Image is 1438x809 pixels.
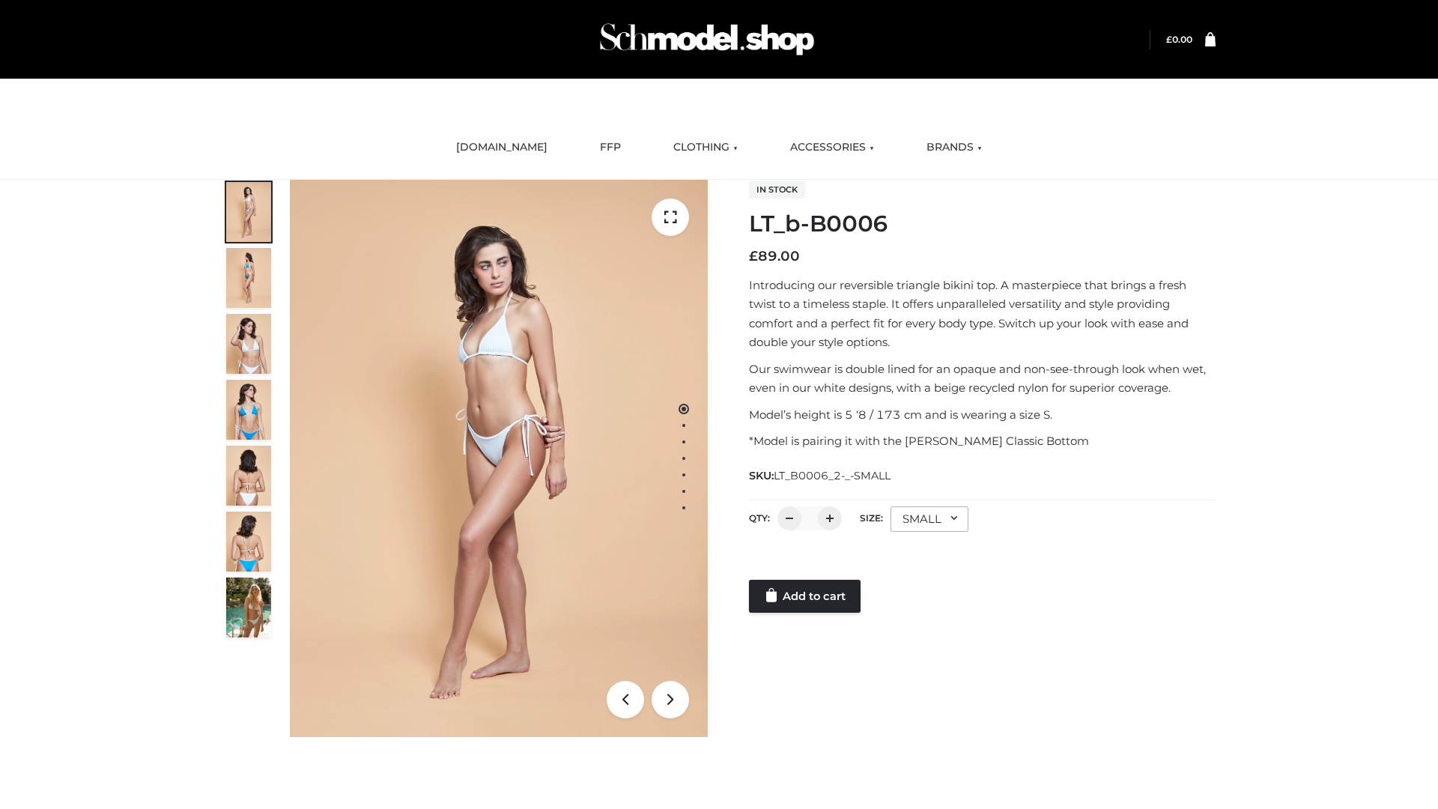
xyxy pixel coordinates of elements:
[749,580,861,613] a: Add to cart
[226,248,271,308] img: ArielClassicBikiniTop_CloudNine_AzureSky_OW114ECO_2-scaled.jpg
[226,446,271,506] img: ArielClassicBikiniTop_CloudNine_AzureSky_OW114ECO_7-scaled.jpg
[860,512,883,524] label: Size:
[226,314,271,374] img: ArielClassicBikiniTop_CloudNine_AzureSky_OW114ECO_3-scaled.jpg
[749,210,1216,237] h1: LT_b-B0006
[749,467,892,485] span: SKU:
[226,182,271,242] img: ArielClassicBikiniTop_CloudNine_AzureSky_OW114ECO_1-scaled.jpg
[226,578,271,637] img: Arieltop_CloudNine_AzureSky2.jpg
[662,131,749,164] a: CLOTHING
[1166,34,1192,45] bdi: 0.00
[589,131,632,164] a: FFP
[749,276,1216,352] p: Introducing our reversible triangle bikini top. A masterpiece that brings a fresh twist to a time...
[749,512,770,524] label: QTY:
[891,506,968,532] div: SMALL
[915,131,993,164] a: BRANDS
[774,469,891,482] span: LT_B0006_2-_-SMALL
[749,405,1216,425] p: Model’s height is 5 ‘8 / 173 cm and is wearing a size S.
[1166,34,1172,45] span: £
[226,380,271,440] img: ArielClassicBikiniTop_CloudNine_AzureSky_OW114ECO_4-scaled.jpg
[445,131,559,164] a: [DOMAIN_NAME]
[595,10,819,69] img: Schmodel Admin 964
[226,512,271,572] img: ArielClassicBikiniTop_CloudNine_AzureSky_OW114ECO_8-scaled.jpg
[749,181,805,199] span: In stock
[779,131,885,164] a: ACCESSORIES
[290,180,708,737] img: ArielClassicBikiniTop_CloudNine_AzureSky_OW114ECO_1
[749,360,1216,398] p: Our swimwear is double lined for an opaque and non-see-through look when wet, even in our white d...
[749,248,800,264] bdi: 89.00
[1166,34,1192,45] a: £0.00
[749,431,1216,451] p: *Model is pairing it with the [PERSON_NAME] Classic Bottom
[749,248,758,264] span: £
